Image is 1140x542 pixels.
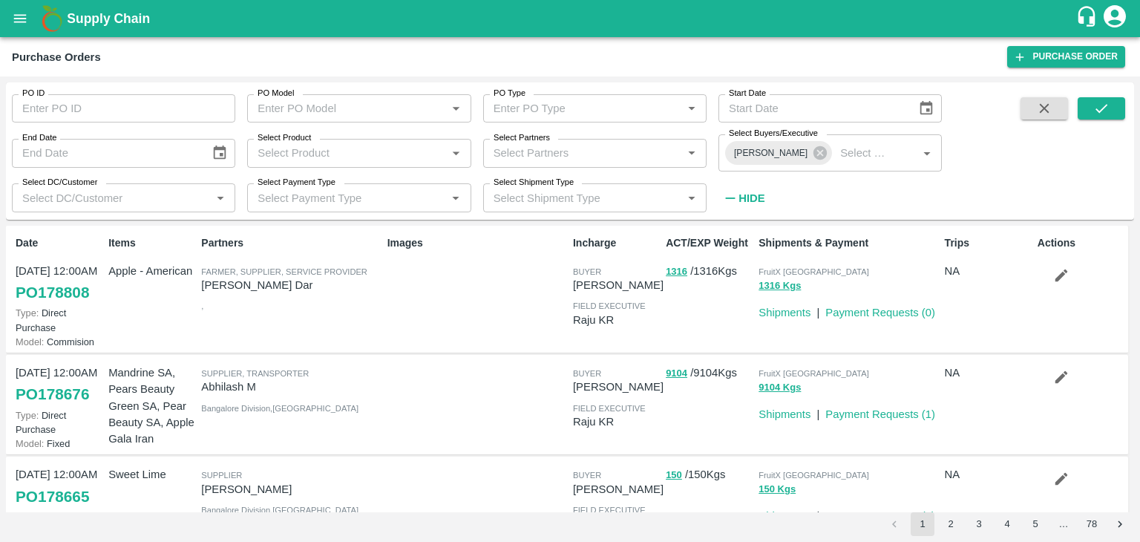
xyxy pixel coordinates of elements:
span: , [201,301,203,310]
div: | [810,298,819,321]
p: [PERSON_NAME] [573,277,664,293]
p: Date [16,235,102,251]
button: Go to page 78 [1080,512,1104,536]
p: NA [945,263,1032,279]
button: open drawer [3,1,37,36]
button: Open [446,143,465,163]
p: NA [945,365,1032,381]
span: buyer [573,267,601,276]
label: Start Date [729,88,766,99]
input: Select Buyers/Executive [834,143,894,163]
p: / 1316 Kgs [666,263,753,280]
span: Type: [16,307,39,319]
span: Farmer, Supplier, Service Provider [201,267,367,276]
a: Shipments [759,408,810,420]
input: Select Product [252,143,442,163]
a: Shipments [759,510,810,522]
p: Mandrine SA, Pears Beauty Green SA, Pear Beauty SA, Apple Gala Iran [108,365,195,447]
button: Go to page 3 [967,512,991,536]
span: Supplier, Transporter [201,369,309,378]
input: Enter PO Type [488,99,658,118]
div: … [1052,517,1075,532]
div: Purchase Orders [12,48,101,67]
button: 1316 [666,264,687,281]
input: Enter PO ID [12,94,235,123]
input: Select Shipment Type [488,188,678,207]
span: field executive [573,404,646,413]
p: Abhilash M [201,379,381,395]
span: Model: [16,336,44,347]
p: Trips [945,235,1032,251]
p: [PERSON_NAME] Dar [201,277,381,293]
span: Supplier [201,471,242,480]
a: Payment Requests (1) [825,408,935,420]
p: NA [945,466,1032,483]
div: customer-support [1075,5,1101,32]
button: Open [682,99,701,118]
span: Bangalore Division , [GEOGRAPHIC_DATA] [201,404,358,413]
input: Enter PO Model [252,99,422,118]
a: PO178665 [16,483,89,510]
button: Go to page 5 [1023,512,1047,536]
input: Select DC/Customer [16,188,206,207]
label: Select DC/Customer [22,177,97,189]
button: Hide [718,186,769,211]
p: Items [108,235,195,251]
button: 1316 Kgs [759,278,801,295]
a: Shipments [759,307,810,319]
p: Raju KR [573,312,660,328]
a: Payment Requests (0) [825,307,935,319]
div: | [810,502,819,524]
span: FruitX [GEOGRAPHIC_DATA] [759,369,869,378]
button: Open [446,99,465,118]
button: 9104 Kgs [759,379,801,396]
span: buyer [573,369,601,378]
p: / 9104 Kgs [666,365,753,382]
p: [PERSON_NAME] [573,481,664,497]
p: [DATE] 12:00AM [16,365,102,381]
span: Model: [16,438,44,449]
span: [PERSON_NAME] [725,146,816,161]
p: Direct Purchase [16,408,102,437]
button: Open [682,143,701,163]
label: Select Buyers/Executive [729,128,818,140]
p: ACT/EXP Weight [666,235,753,251]
button: Go to page 2 [939,512,963,536]
label: PO Type [494,88,525,99]
a: Supply Chain [67,8,1075,29]
button: Go to next page [1108,512,1132,536]
span: FruitX [GEOGRAPHIC_DATA] [759,471,869,480]
button: Go to page 4 [995,512,1019,536]
div: account of current user [1101,3,1128,34]
img: logo [37,4,67,33]
p: Commision [16,335,102,349]
input: Select Partners [488,143,678,163]
label: Select Product [258,132,311,144]
a: PO178676 [16,381,89,408]
button: Open [211,189,230,208]
a: Payment Requests (0) [825,510,935,522]
div: | [810,400,819,422]
span: Bangalore Division , [GEOGRAPHIC_DATA] [201,506,358,515]
span: field executive [573,301,646,310]
p: / 150 Kgs [666,466,753,483]
button: 150 Kgs [759,481,796,498]
input: Select Payment Type [252,188,422,207]
button: Choose date [912,94,940,123]
p: [PERSON_NAME] [201,481,381,497]
button: 150 [666,467,682,484]
strong: Hide [738,192,764,204]
span: Type: [16,512,39,523]
label: PO ID [22,88,45,99]
p: Shipments & Payment [759,235,938,251]
input: End Date [12,139,200,167]
span: buyer [573,471,601,480]
button: page 1 [911,512,934,536]
a: Purchase Order [1007,46,1125,68]
label: Select Payment Type [258,177,335,189]
span: FruitX [GEOGRAPHIC_DATA] [759,267,869,276]
a: PO178808 [16,279,89,306]
p: Direct Purchase [16,306,102,334]
input: Start Date [718,94,906,123]
div: [PERSON_NAME] [725,141,832,165]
